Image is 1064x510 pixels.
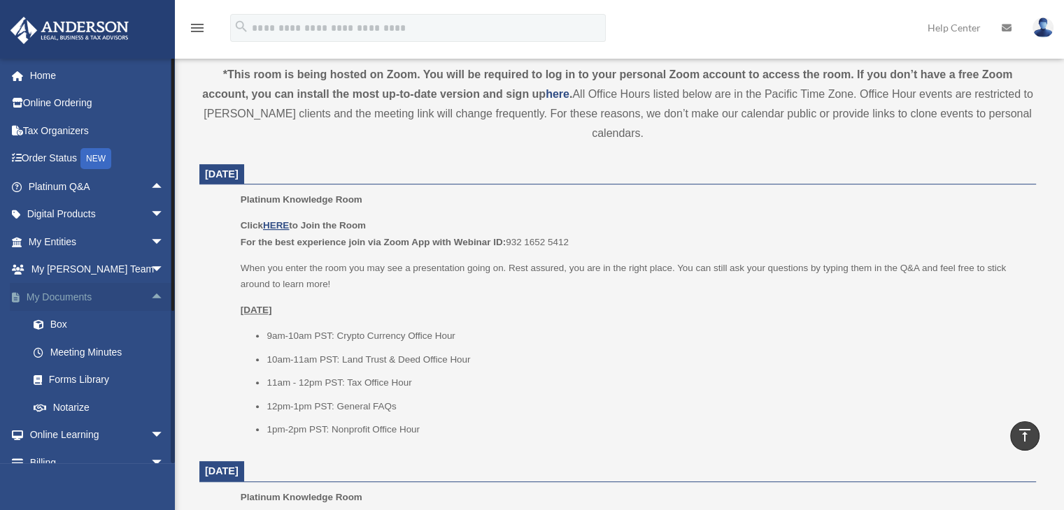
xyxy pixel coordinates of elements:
span: arrow_drop_up [150,173,178,201]
span: Platinum Knowledge Room [241,492,362,502]
a: My Documentsarrow_drop_up [10,283,185,311]
a: My [PERSON_NAME] Teamarrow_drop_down [10,256,185,284]
strong: *This room is being hosted on Zoom. You will be required to log in to your personal Zoom account ... [202,68,1012,100]
img: User Pic [1033,17,1054,38]
span: arrow_drop_down [150,256,178,284]
p: 932 1652 5412 [241,217,1026,250]
i: search [234,19,249,34]
b: Click to Join the Room [241,220,366,231]
div: NEW [80,148,111,169]
strong: . [569,88,572,100]
span: arrow_drop_down [150,421,178,450]
i: vertical_align_top [1016,427,1033,444]
a: Tax Organizers [10,117,185,145]
a: vertical_align_top [1010,421,1040,451]
b: For the best experience join via Zoom App with Webinar ID: [241,237,506,247]
span: arrow_drop_up [150,283,178,312]
span: [DATE] [205,168,239,180]
span: arrow_drop_down [150,228,178,256]
span: [DATE] [205,465,239,476]
li: 9am-10am PST: Crypto Currency Office Hour [267,328,1026,344]
li: 1pm-2pm PST: Nonprofit Office Hour [267,421,1026,438]
a: Box [20,311,185,339]
a: Digital Productsarrow_drop_down [10,201,185,228]
a: Notarize [20,393,185,421]
li: 12pm-1pm PST: General FAQs [267,398,1026,415]
span: arrow_drop_down [150,201,178,229]
div: All Office Hours listed below are in the Pacific Time Zone. Office Hour events are restricted to ... [199,65,1036,143]
a: Order StatusNEW [10,145,185,173]
a: here [546,88,569,100]
span: arrow_drop_down [150,449,178,477]
i: menu [189,20,206,36]
a: Meeting Minutes [20,338,185,366]
li: 10am-11am PST: Land Trust & Deed Office Hour [267,351,1026,368]
a: Online Learningarrow_drop_down [10,421,185,449]
a: menu [189,24,206,36]
a: HERE [263,220,289,231]
u: [DATE] [241,305,272,315]
a: Home [10,61,185,89]
a: Billingarrow_drop_down [10,449,185,476]
a: My Entitiesarrow_drop_down [10,228,185,256]
img: Anderson Advisors Platinum Portal [6,17,133,44]
p: When you enter the room you may see a presentation going on. Rest assured, you are in the right p... [241,260,1026,293]
a: Forms Library [20,366,185,394]
span: Platinum Knowledge Room [241,194,362,205]
li: 11am - 12pm PST: Tax Office Hour [267,374,1026,391]
a: Platinum Q&Aarrow_drop_up [10,173,185,201]
a: Online Ordering [10,89,185,117]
